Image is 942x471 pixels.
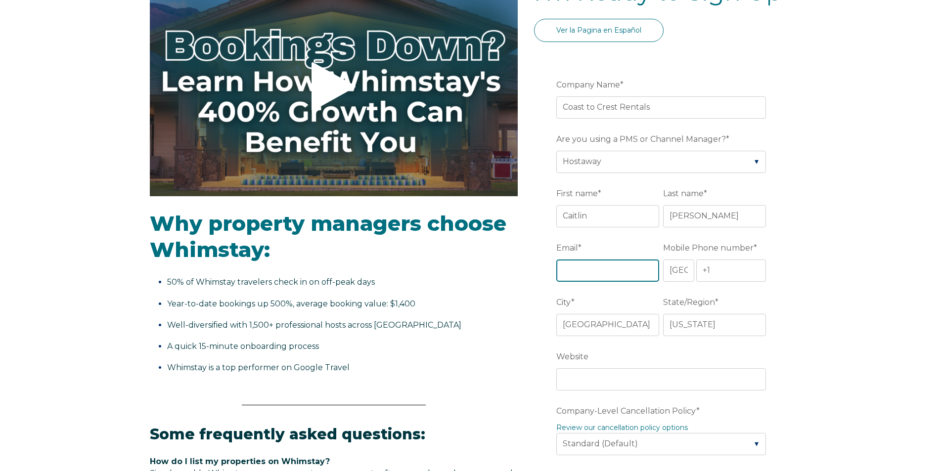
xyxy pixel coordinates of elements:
span: Are you using a PMS or Channel Manager? [556,131,726,147]
span: City [556,295,571,310]
span: Last name [663,186,704,201]
a: Ver la Pagina en Español [534,19,664,42]
span: Whimstay is a top performer on Google Travel [167,363,350,372]
span: Well-diversified with 1,500+ professional hosts across [GEOGRAPHIC_DATA] [167,320,461,330]
span: State/Region [663,295,715,310]
a: Review our cancellation policy options [556,423,688,432]
span: 50% of Whimstay travelers check in on off-peak days [167,277,375,287]
span: Website [556,349,588,364]
span: How do I list my properties on Whimstay? [150,457,330,466]
span: Email [556,240,578,256]
span: Mobile Phone number [663,240,754,256]
span: Company-Level Cancellation Policy [556,403,696,419]
span: First name [556,186,598,201]
span: Company Name [556,77,620,92]
span: A quick 15-minute onboarding process [167,342,319,351]
span: Some frequently asked questions: [150,425,425,443]
span: Why property managers choose Whimstay: [150,211,506,262]
span: Year-to-date bookings up 500%, average booking value: $1,400 [167,299,415,308]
